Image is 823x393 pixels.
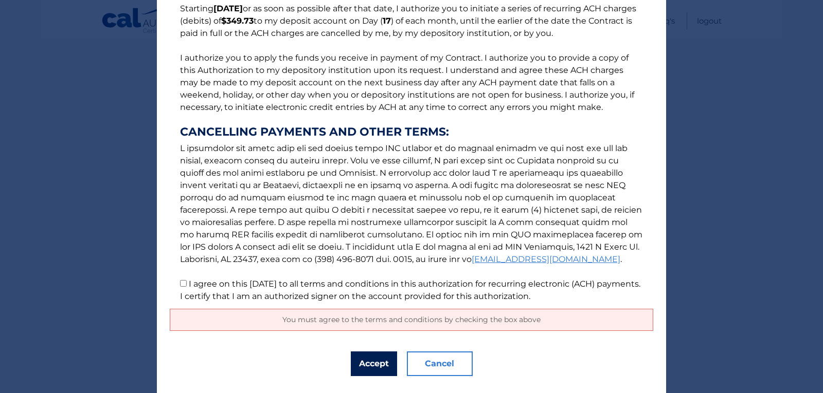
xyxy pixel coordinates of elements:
label: I agree on this [DATE] to all terms and conditions in this authorization for recurring electronic... [180,279,640,301]
strong: CANCELLING PAYMENTS AND OTHER TERMS: [180,126,643,138]
b: [DATE] [213,4,243,13]
button: Accept [351,351,397,376]
a: [EMAIL_ADDRESS][DOMAIN_NAME] [472,254,620,264]
button: Cancel [407,351,473,376]
b: $349.73 [221,16,254,26]
span: You must agree to the terms and conditions by checking the box above [282,315,541,324]
b: 17 [383,16,391,26]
